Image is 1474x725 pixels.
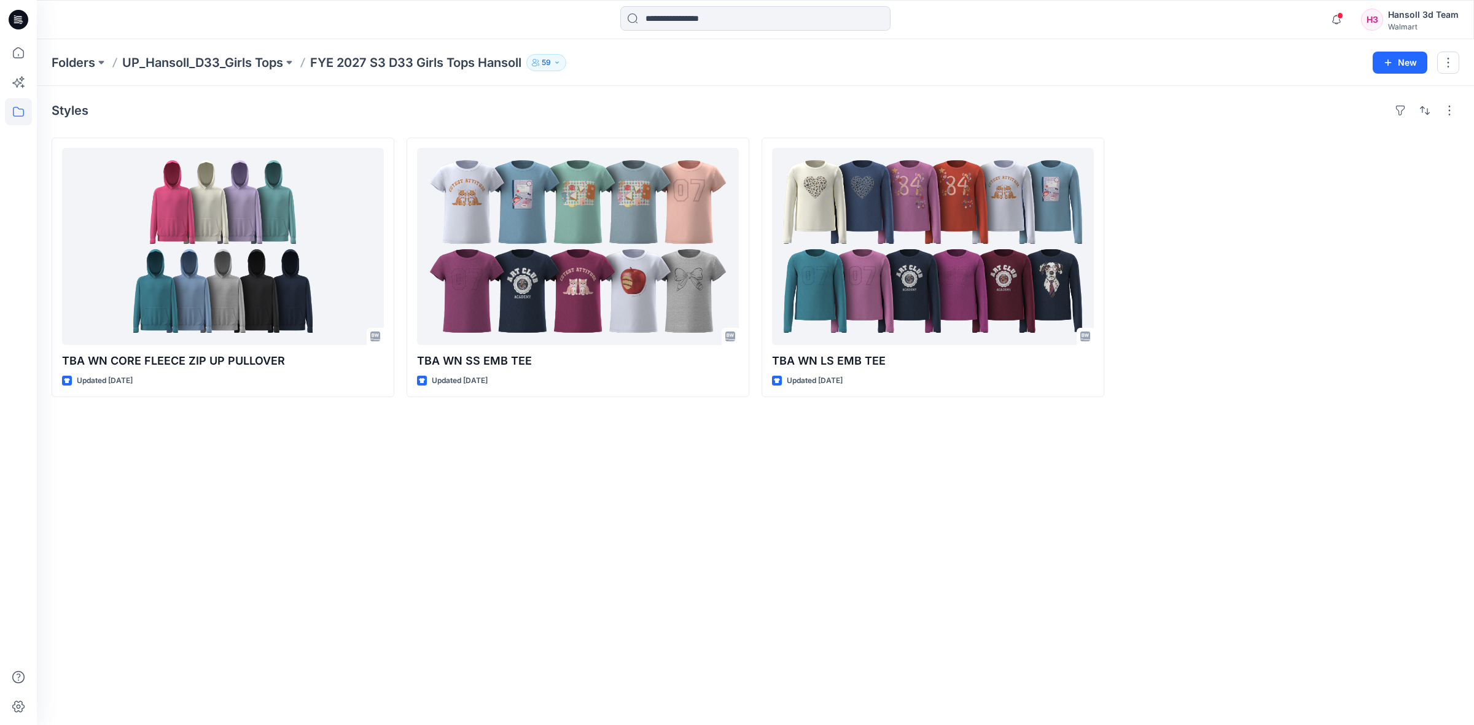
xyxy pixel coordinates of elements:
button: 59 [526,54,566,71]
a: TBA WN CORE FLEECE ZIP UP PULLOVER [62,148,384,345]
h4: Styles [52,103,88,118]
button: New [1373,52,1427,74]
a: TBA WN SS EMB TEE [417,148,739,345]
p: TBA WN SS EMB TEE [417,352,739,370]
p: 59 [542,56,551,69]
p: TBA WN LS EMB TEE [772,352,1094,370]
p: Updated [DATE] [77,374,133,387]
a: TBA WN LS EMB TEE [772,148,1094,345]
div: Walmart [1388,22,1459,31]
div: Hansoll 3d Team [1388,7,1459,22]
div: H3 [1361,9,1383,31]
p: FYE 2027 S3 D33 Girls Tops Hansoll [310,54,521,71]
a: Folders [52,54,95,71]
p: Updated [DATE] [432,374,488,387]
a: UP_Hansoll_D33_Girls Tops [122,54,283,71]
p: Updated [DATE] [787,374,843,387]
p: TBA WN CORE FLEECE ZIP UP PULLOVER [62,352,384,370]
